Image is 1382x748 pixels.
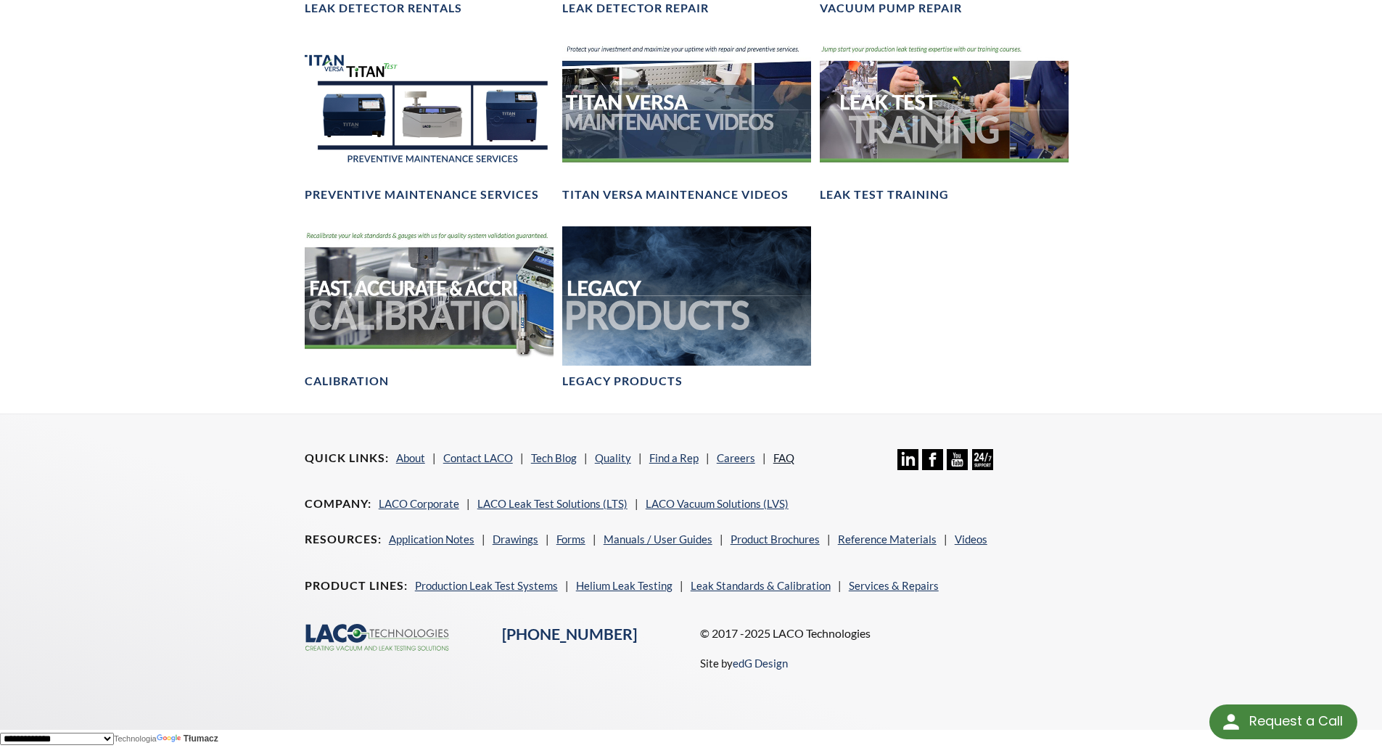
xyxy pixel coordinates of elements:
[972,449,993,470] img: 24/7 Support Icon
[305,187,539,202] h4: Preventive Maintenance Services
[700,624,1078,643] p: © 2017 -2025 LACO Technologies
[502,625,637,644] a: [PHONE_NUMBER]
[972,459,993,472] a: 24/7 Support
[649,451,699,464] a: Find a Rep
[595,451,631,464] a: Quality
[562,374,683,389] h4: Legacy Products
[1249,704,1343,738] div: Request a Call
[562,40,811,203] a: TITAN VERSA Maintenance Videos BannerTITAN VERSA Maintenance Videos
[305,40,554,203] a: TITAN VERSA, TITAN TEST Preventative Maintenance Services headerPreventive Maintenance Services
[305,1,462,16] h4: Leak Detector Rentals
[646,497,789,510] a: LACO Vacuum Solutions (LVS)
[1219,710,1243,733] img: round button
[838,533,937,546] a: Reference Materials
[379,497,459,510] a: LACO Corporate
[731,533,820,546] a: Product Brochures
[415,579,558,592] a: Production Leak Test Systems
[531,451,577,464] a: Tech Blog
[604,533,712,546] a: Manuals / User Guides
[305,451,389,466] h4: Quick Links
[562,1,709,16] h4: Leak Detector Repair
[849,579,939,592] a: Services & Repairs
[717,451,755,464] a: Careers
[305,226,554,390] a: Fast, Accurate & Accredited Calibration headerCalibration
[955,533,987,546] a: Videos
[820,187,949,202] h4: Leak Test Training
[576,579,673,592] a: Helium Leak Testing
[305,374,389,389] h4: Calibration
[1209,704,1357,739] div: Request a Call
[389,533,474,546] a: Application Notes
[157,734,184,744] img: Google Tłumacz
[820,1,962,16] h4: Vacuum Pump Repair
[477,497,628,510] a: LACO Leak Test Solutions (LTS)
[305,532,382,547] h4: Resources
[820,40,1069,203] a: Leak Test Training headerLeak Test Training
[773,451,794,464] a: FAQ
[556,533,585,546] a: Forms
[562,226,811,390] a: Legacy Products headerLegacy Products
[396,451,425,464] a: About
[700,654,788,672] p: Site by
[305,578,408,593] h4: Product Lines
[443,451,513,464] a: Contact LACO
[733,657,788,670] a: edG Design
[305,496,371,511] h4: Company
[493,533,538,546] a: Drawings
[157,733,218,744] a: Tłumacz
[691,579,831,592] a: Leak Standards & Calibration
[562,187,789,202] h4: TITAN VERSA Maintenance Videos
